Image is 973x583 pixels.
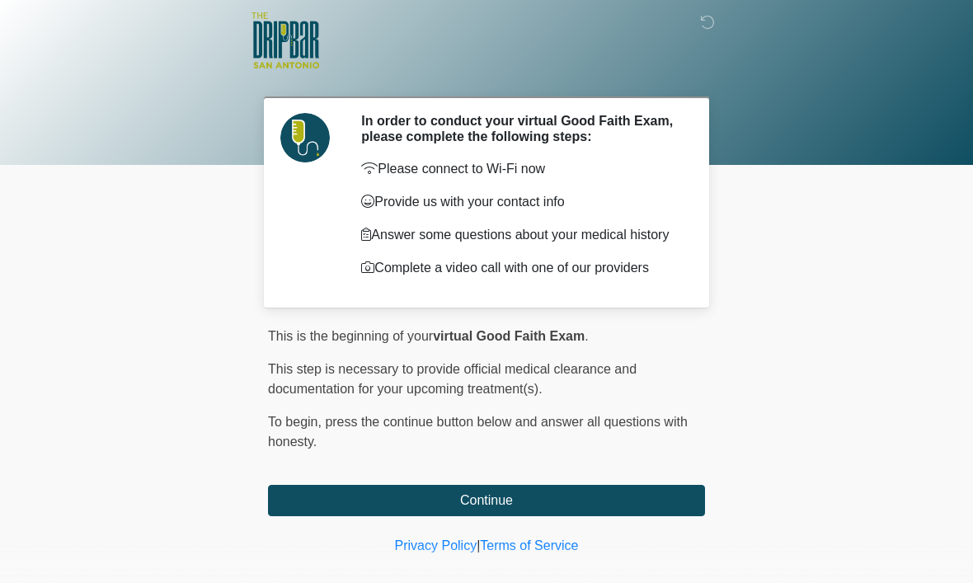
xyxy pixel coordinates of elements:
[268,362,637,396] span: This step is necessary to provide official medical clearance and documentation for your upcoming ...
[268,415,688,449] span: press the continue button below and answer all questions with honesty.
[361,192,680,212] p: Provide us with your contact info
[251,12,319,70] img: The DRIPBaR - San Antonio Fossil Creek Logo
[433,329,585,343] strong: virtual Good Faith Exam
[480,538,578,552] a: Terms of Service
[268,485,705,516] button: Continue
[361,113,680,144] h2: In order to conduct your virtual Good Faith Exam, please complete the following steps:
[361,159,680,179] p: Please connect to Wi-Fi now
[268,415,325,429] span: To begin,
[585,329,588,343] span: .
[361,225,680,245] p: Answer some questions about your medical history
[361,258,680,278] p: Complete a video call with one of our providers
[395,538,477,552] a: Privacy Policy
[477,538,480,552] a: |
[268,329,433,343] span: This is the beginning of your
[280,113,330,162] img: Agent Avatar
